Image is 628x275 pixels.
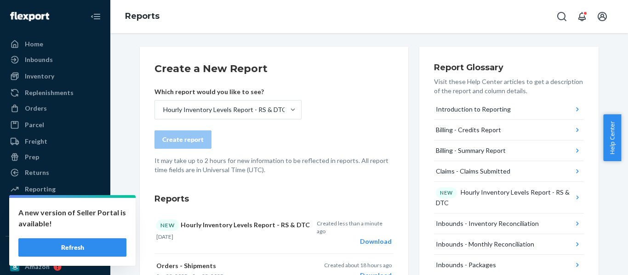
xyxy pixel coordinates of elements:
[6,259,105,274] a: Amazon
[6,244,105,258] button: Integrations
[25,262,50,271] div: Amazon
[6,134,105,149] a: Freight
[25,120,44,129] div: Parcel
[436,105,511,114] div: Introduction to Reporting
[6,85,105,100] a: Replenishments
[434,161,584,182] button: Claims - Claims Submitted
[593,7,611,26] button: Open account menu
[434,99,584,120] button: Introduction to Reporting
[25,104,47,113] div: Orders
[436,219,539,228] div: Inbounds - Inventory Reconciliation
[86,7,105,26] button: Close Navigation
[25,39,43,49] div: Home
[6,52,105,67] a: Inbounds
[25,152,39,162] div: Prep
[162,135,204,144] div: Create report
[25,168,49,177] div: Returns
[6,37,105,51] a: Home
[324,261,392,269] p: Created about 18 hours ago
[553,7,571,26] button: Open Search Box
[154,130,211,149] button: Create report
[6,69,105,84] a: Inventory
[434,120,584,140] button: Billing - Credits Report
[154,87,302,96] p: Which report would you like to see?
[25,185,56,194] div: Reporting
[436,260,496,269] div: Inbounds - Packages
[603,114,621,161] button: Help Center
[25,88,74,97] div: Replenishments
[434,77,584,95] p: Visit these Help Center articles to get a description of the report and column details.
[154,156,394,174] p: It may take up to 2 hours for new information to be reflected in reports. All report time fields ...
[154,193,394,205] h3: Reports
[25,137,47,146] div: Freight
[436,167,510,176] div: Claims - Claims Submitted
[154,212,394,254] button: NEWHourly Inventory Levels Report - RS & DTC[DATE]Created less than a minute agoDownload
[434,182,584,213] button: NEWHourly Inventory Levels Report - RS & DTC
[434,62,584,73] h3: Report Glossary
[434,140,584,161] button: Billing - Summary Report
[317,237,392,246] div: Download
[156,219,179,231] div: NEW
[18,238,126,257] button: Refresh
[156,233,173,240] time: [DATE]
[573,7,591,26] button: Open notifications
[125,11,160,21] a: Reports
[118,3,167,30] ol: breadcrumbs
[10,12,49,21] img: Flexport logo
[436,125,501,135] div: Billing - Credits Report
[6,101,105,116] a: Orders
[317,219,392,235] p: Created less than a minute ago
[434,213,584,234] button: Inbounds - Inventory Reconciliation
[154,62,394,76] h2: Create a New Report
[25,72,54,81] div: Inventory
[25,55,53,64] div: Inbounds
[436,146,506,155] div: Billing - Summary Report
[6,182,105,196] a: Reporting
[6,165,105,180] a: Returns
[18,207,126,229] p: A new version of Seller Portal is available!
[163,105,286,114] div: Hourly Inventory Levels Report - RS & DTC
[436,240,534,249] div: Inbounds - Monthly Reconciliation
[6,118,105,132] a: Parcel
[440,189,453,196] p: NEW
[434,234,584,255] button: Inbounds - Monthly Reconciliation
[156,261,312,270] p: Orders - Shipments
[6,150,105,164] a: Prep
[436,187,573,208] div: Hourly Inventory Levels Report - RS & DTC
[156,219,311,231] p: Hourly Inventory Levels Report - RS & DTC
